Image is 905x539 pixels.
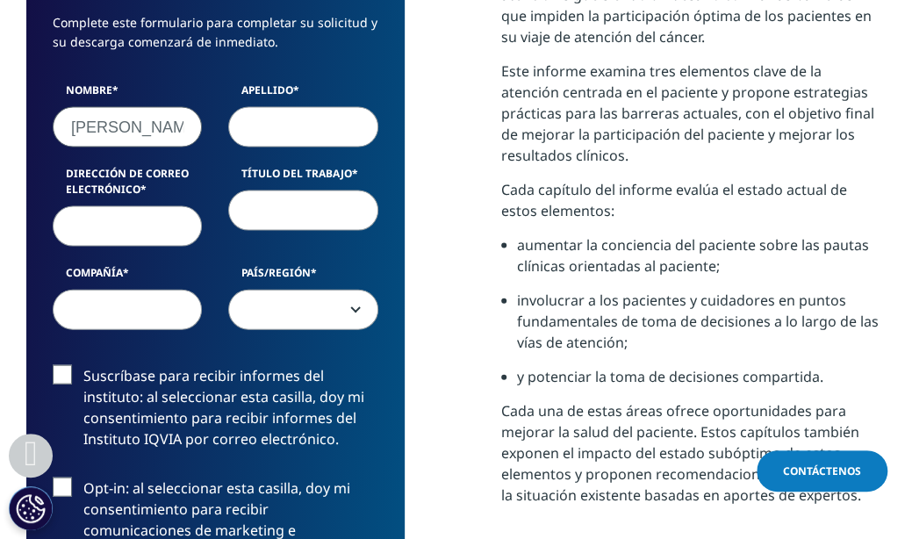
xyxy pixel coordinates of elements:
p: Cada capítulo del informe evalúa el estado actual de estos elementos: [501,179,880,234]
font: Suscríbase para recibir informes del instituto: al seleccionar esta casilla, doy mi consentimient... [83,366,364,449]
li: y potenciar la toma de decisiones compartida. [517,366,880,400]
li: involucrar a los pacientes y cuidadores en puntos fundamentales de toma de decisiones a lo largo ... [517,290,880,366]
a: Contáctenos [757,450,887,492]
label: Compañía [53,265,202,290]
label: Apellido [228,83,377,107]
label: País/Región [228,265,377,290]
p: Complete este formulario para completar su solicitud y su descarga comenzará de inmediato. [53,13,378,65]
p: Cada una de estas áreas ofrece oportunidades para mejorar la salud del paciente. Estos capítulos ... [501,400,880,519]
label: Dirección de correo electrónico [53,166,202,206]
label: Nombre [53,83,202,107]
p: Este informe examina tres elementos clave de la atención centrada en el paciente y propone estrat... [501,61,880,179]
li: aumentar la conciencia del paciente sobre las pautas clínicas orientadas al paciente; [517,234,880,290]
label: Título del trabajo [228,166,377,190]
span: Contáctenos [783,464,861,478]
button: Configuración de cookies [9,486,53,530]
